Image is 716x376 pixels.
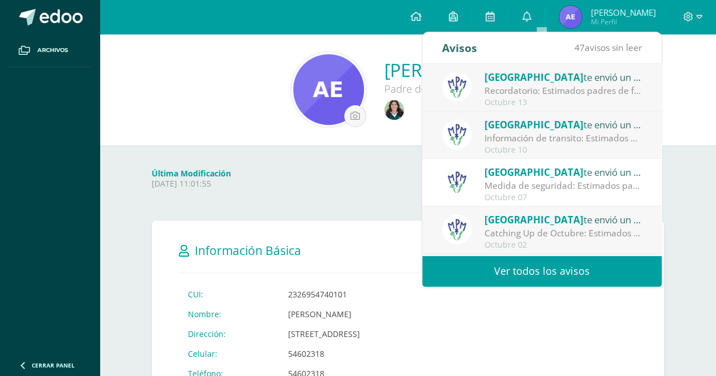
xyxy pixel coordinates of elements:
[485,118,584,131] span: [GEOGRAPHIC_DATA]
[179,324,279,344] td: Dirección:
[485,132,642,145] div: Información de transito: Estimados padres de familia: compartimos con ustedes circular importante.
[384,100,404,120] img: 51fd270325c35f2623f1945617983f84.png
[384,58,525,82] a: [PERSON_NAME]
[485,213,584,226] span: [GEOGRAPHIC_DATA]
[485,117,642,132] div: te envió un aviso
[485,212,642,227] div: te envió un aviso
[279,284,430,304] td: 2326954740101
[485,166,584,179] span: [GEOGRAPHIC_DATA]
[485,98,642,107] div: Octubre 13
[195,243,301,258] span: Información Básica
[485,227,642,240] div: Catching Up de Octubre: Estimados padres de familia: Compartimos con ustedes el Catching Up de Oc...
[485,70,642,84] div: te envió un aviso
[279,344,430,364] td: 54602318
[179,284,279,304] td: CUI:
[37,46,68,55] span: Archivos
[485,179,642,192] div: Medida de seguridad: Estimados padres de familia: Tomar nota de la información adjunta.
[179,344,279,364] td: Celular:
[384,82,525,96] div: Padre de Familia
[32,361,75,369] span: Cerrar panel
[574,41,642,54] span: avisos sin leer
[179,304,279,324] td: Nombre:
[442,72,472,102] img: a3978fa95217fc78923840df5a445bcb.png
[442,167,472,197] img: a3978fa95217fc78923840df5a445bcb.png
[590,17,655,27] span: Mi Perfil
[442,214,472,244] img: a3978fa95217fc78923840df5a445bcb.png
[279,324,430,344] td: [STREET_ADDRESS]
[485,193,642,202] div: Octubre 07
[559,6,582,28] img: 9a37c695c1ff5edf21ed6734def1ee2d.png
[293,54,364,125] img: 0d79c65daada026a43f26777819f8e04.png
[442,119,472,149] img: a3978fa95217fc78923840df5a445bcb.png
[485,71,584,84] span: [GEOGRAPHIC_DATA]
[442,32,477,63] div: Avisos
[485,84,642,97] div: Recordatorio: Estimados padres de familia: Compartimos con ustedes recordatorio para esta semana.
[9,34,91,67] a: Archivos
[485,165,642,179] div: te envió un aviso
[279,304,430,324] td: [PERSON_NAME]
[152,168,534,179] h4: Última Modificación
[485,145,642,155] div: Octubre 10
[422,256,662,287] a: Ver todos los avisos
[590,7,655,18] span: [PERSON_NAME]
[152,179,534,189] p: [DATE] 11:01:55
[574,41,585,54] span: 47
[485,240,642,250] div: Octubre 02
